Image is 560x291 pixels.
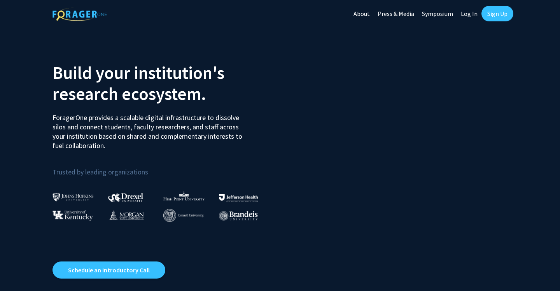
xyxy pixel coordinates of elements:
h2: Build your institution's research ecosystem. [52,62,274,104]
p: Trusted by leading organizations [52,157,274,178]
img: Cornell University [163,209,204,222]
img: ForagerOne Logo [52,7,107,21]
a: Sign Up [481,6,513,21]
img: Brandeis University [219,211,258,221]
img: High Point University [163,191,205,200]
p: ForagerOne provides a scalable digital infrastructure to dissolve silos and connect students, fac... [52,107,248,150]
a: Opens in a new tab [52,261,165,279]
img: Johns Hopkins University [52,193,94,201]
img: Morgan State University [108,210,144,220]
img: Thomas Jefferson University [219,194,258,201]
img: University of Kentucky [52,210,93,221]
img: Drexel University [108,193,143,202]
